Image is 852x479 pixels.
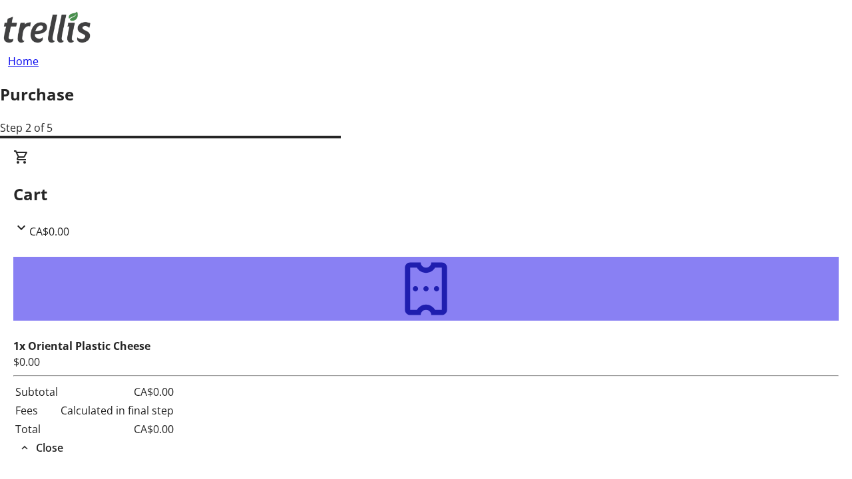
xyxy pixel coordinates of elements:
span: Close [36,440,63,456]
div: CartCA$0.00 [13,239,839,456]
span: CA$0.00 [29,224,69,239]
td: CA$0.00 [60,420,174,438]
td: Calculated in final step [60,402,174,419]
strong: 1x Oriental Plastic Cheese [13,339,150,353]
td: Total [15,420,59,438]
div: $0.00 [13,354,839,370]
td: Subtotal [15,383,59,400]
h2: Cart [13,182,839,206]
td: Fees [15,402,59,419]
td: CA$0.00 [60,383,174,400]
div: CartCA$0.00 [13,149,839,239]
button: Close [13,440,69,456]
